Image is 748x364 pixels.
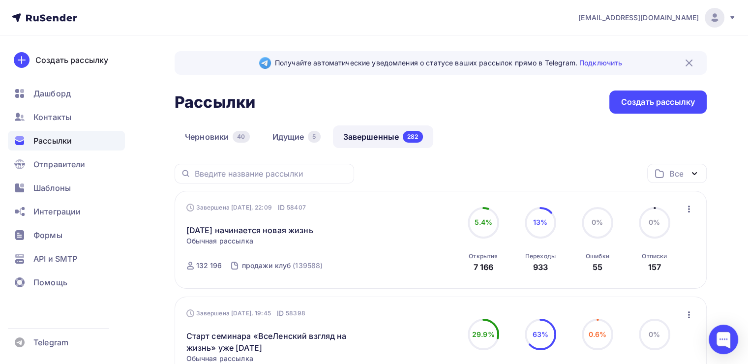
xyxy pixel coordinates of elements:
[469,252,498,260] div: Открытия
[474,218,492,226] span: 5.4%
[592,218,603,226] span: 0%
[186,354,253,364] span: Обычная рассылка
[649,218,660,226] span: 0%
[33,158,86,170] span: Отправители
[186,308,305,318] div: Завершена [DATE], 19:45
[578,8,736,28] a: [EMAIL_ADDRESS][DOMAIN_NAME]
[649,330,660,338] span: 0%
[262,125,331,148] a: Идущие5
[195,168,348,179] input: Введите название рассылки
[533,330,548,338] span: 63%
[287,203,306,212] span: 58407
[33,206,81,217] span: Интеграции
[196,261,222,271] div: 132 196
[186,224,313,236] a: [DATE] начинается новая жизнь
[648,261,661,273] div: 157
[579,59,622,67] a: Подключить
[175,125,260,148] a: Черновики40
[277,308,284,318] span: ID
[8,131,125,151] a: Рассылки
[586,252,609,260] div: Ошибки
[33,111,71,123] span: Контакты
[175,92,255,112] h2: Рассылки
[472,330,495,338] span: 29.9%
[647,164,707,183] button: Все
[275,58,622,68] span: Получайте автоматические уведомления о статусе ваших рассылок прямо в Telegram.
[8,84,125,103] a: Дашборд
[33,253,77,265] span: API и SMTP
[8,107,125,127] a: Контакты
[669,168,683,180] div: Все
[233,131,249,143] div: 40
[33,229,62,241] span: Формы
[186,330,355,354] a: Старт семинара «ВсеЛенский взгляд на жизнь» уже [DATE]
[278,203,285,212] span: ID
[333,125,433,148] a: Завершенные282
[8,154,125,174] a: Отправители
[259,57,271,69] img: Telegram
[286,308,305,318] span: 58398
[186,236,253,246] span: Обычная рассылка
[293,261,323,271] div: (139588)
[533,261,548,273] div: 933
[578,13,699,23] span: [EMAIL_ADDRESS][DOMAIN_NAME]
[403,131,422,143] div: 282
[35,54,108,66] div: Создать рассылку
[525,252,556,260] div: Переходы
[33,88,71,99] span: Дашборд
[186,203,306,212] div: Завершена [DATE], 22:09
[642,252,667,260] div: Отписки
[241,261,291,271] div: продажи клуб
[33,182,71,194] span: Шаблоны
[8,178,125,198] a: Шаблоны
[33,276,67,288] span: Помощь
[8,225,125,245] a: Формы
[621,96,695,108] div: Создать рассылку
[533,218,547,226] span: 13%
[588,330,606,338] span: 0.6%
[308,131,320,143] div: 5
[473,261,493,273] div: 7 166
[240,258,324,273] a: продажи клуб (139588)
[33,336,68,348] span: Telegram
[593,261,602,273] div: 55
[33,135,72,147] span: Рассылки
